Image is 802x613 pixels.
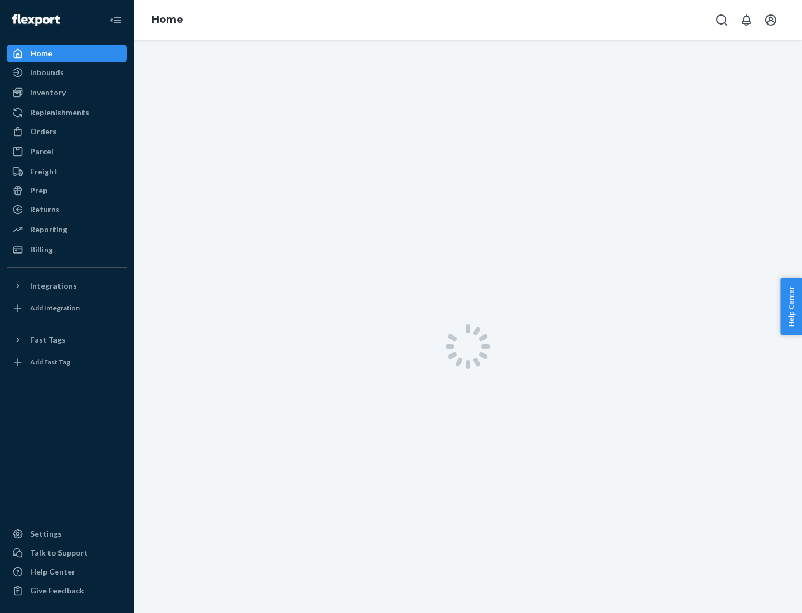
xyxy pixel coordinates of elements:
a: Settings [7,525,127,543]
button: Give Feedback [7,582,127,600]
div: Prep [30,185,47,196]
div: Give Feedback [30,585,84,596]
div: Returns [30,204,60,215]
div: Orders [30,126,57,137]
div: Reporting [30,224,67,235]
div: Replenishments [30,107,89,118]
div: Parcel [30,146,53,157]
a: Add Integration [7,299,127,317]
div: Help Center [30,566,75,577]
a: Help Center [7,563,127,581]
div: Fast Tags [30,334,66,346]
a: Inbounds [7,64,127,81]
a: Reporting [7,221,127,239]
a: Home [7,45,127,62]
a: Home [151,13,183,26]
button: Fast Tags [7,331,127,349]
div: Integrations [30,280,77,291]
div: Talk to Support [30,547,88,558]
div: Billing [30,244,53,255]
div: Home [30,48,52,59]
a: Parcel [7,143,127,160]
button: Open notifications [735,9,757,31]
a: Billing [7,241,127,259]
ol: breadcrumbs [143,4,192,36]
button: Open account menu [760,9,782,31]
div: Inbounds [30,67,64,78]
a: Returns [7,201,127,218]
div: Add Fast Tag [30,357,70,367]
a: Talk to Support [7,544,127,562]
a: Orders [7,123,127,140]
div: Inventory [30,87,66,98]
a: Replenishments [7,104,127,121]
div: Add Integration [30,303,80,313]
div: Settings [30,528,62,539]
button: Help Center [780,278,802,335]
a: Add Fast Tag [7,353,127,371]
button: Close Navigation [105,9,127,31]
div: Freight [30,166,57,177]
a: Inventory [7,84,127,101]
button: Open Search Box [711,9,733,31]
a: Prep [7,182,127,200]
img: Flexport logo [12,14,60,26]
button: Integrations [7,277,127,295]
a: Freight [7,163,127,181]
